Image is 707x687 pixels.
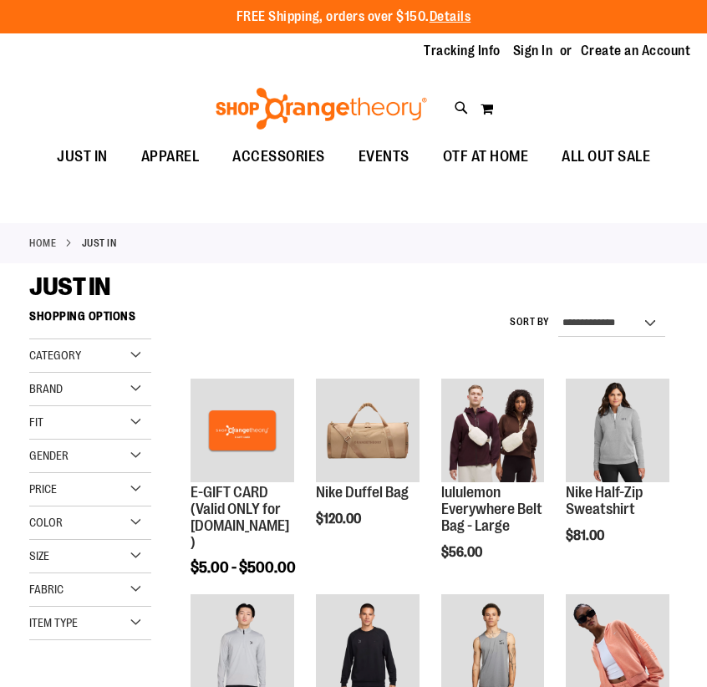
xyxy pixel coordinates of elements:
[424,42,501,60] a: Tracking Info
[191,559,296,576] span: $5.00 - $500.00
[29,272,110,301] span: JUST IN
[57,138,108,176] span: JUST IN
[566,379,669,485] a: Nike Half-Zip Sweatshirt
[29,616,78,629] span: Item Type
[316,379,420,482] img: Nike Duffel Bag
[29,482,57,496] span: Price
[29,302,151,339] strong: Shopping Options
[29,549,49,562] span: Size
[232,138,325,176] span: ACCESSORIES
[316,379,420,485] a: Nike Duffel Bag
[510,315,550,329] label: Sort By
[433,370,553,602] div: product
[359,138,409,176] span: EVENTS
[566,528,607,543] span: $81.00
[308,370,428,569] div: product
[513,42,553,60] a: Sign In
[441,545,485,560] span: $56.00
[443,138,529,176] span: OTF AT HOME
[441,484,542,534] a: lululemon Everywhere Belt Bag - Large
[191,379,294,482] img: E-GIFT CARD (Valid ONLY for ShopOrangetheory.com)
[29,415,43,429] span: Fit
[237,8,471,27] p: FREE Shipping, orders over $150.
[29,382,63,395] span: Brand
[430,9,471,24] a: Details
[566,379,669,482] img: Nike Half-Zip Sweatshirt
[29,516,63,529] span: Color
[557,370,678,585] div: product
[562,138,650,176] span: ALL OUT SALE
[316,484,409,501] a: Nike Duffel Bag
[191,379,294,485] a: E-GIFT CARD (Valid ONLY for ShopOrangetheory.com)
[82,236,117,251] strong: JUST IN
[566,484,643,517] a: Nike Half-Zip Sweatshirt
[191,484,289,550] a: E-GIFT CARD (Valid ONLY for [DOMAIN_NAME])
[29,236,56,251] a: Home
[182,370,303,618] div: product
[29,583,64,596] span: Fabric
[581,42,691,60] a: Create an Account
[29,449,69,462] span: Gender
[141,138,200,176] span: APPAREL
[441,379,545,482] img: lululemon Everywhere Belt Bag - Large
[213,88,430,130] img: Shop Orangetheory
[316,511,364,527] span: $120.00
[441,379,545,485] a: lululemon Everywhere Belt Bag - Large
[29,349,81,362] span: Category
